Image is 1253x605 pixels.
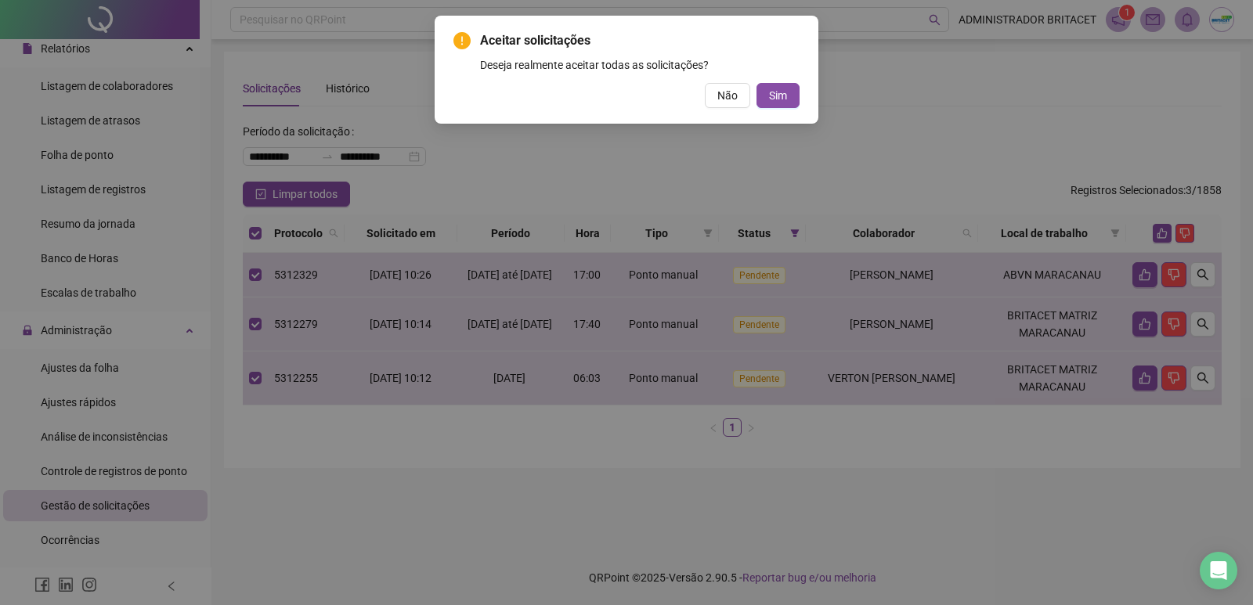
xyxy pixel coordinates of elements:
[705,83,750,108] button: Não
[480,31,800,50] span: Aceitar solicitações
[769,87,787,104] span: Sim
[717,87,738,104] span: Não
[480,56,800,74] div: Deseja realmente aceitar todas as solicitações?
[756,83,800,108] button: Sim
[1200,552,1237,589] div: Open Intercom Messenger
[453,32,471,49] span: exclamation-circle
